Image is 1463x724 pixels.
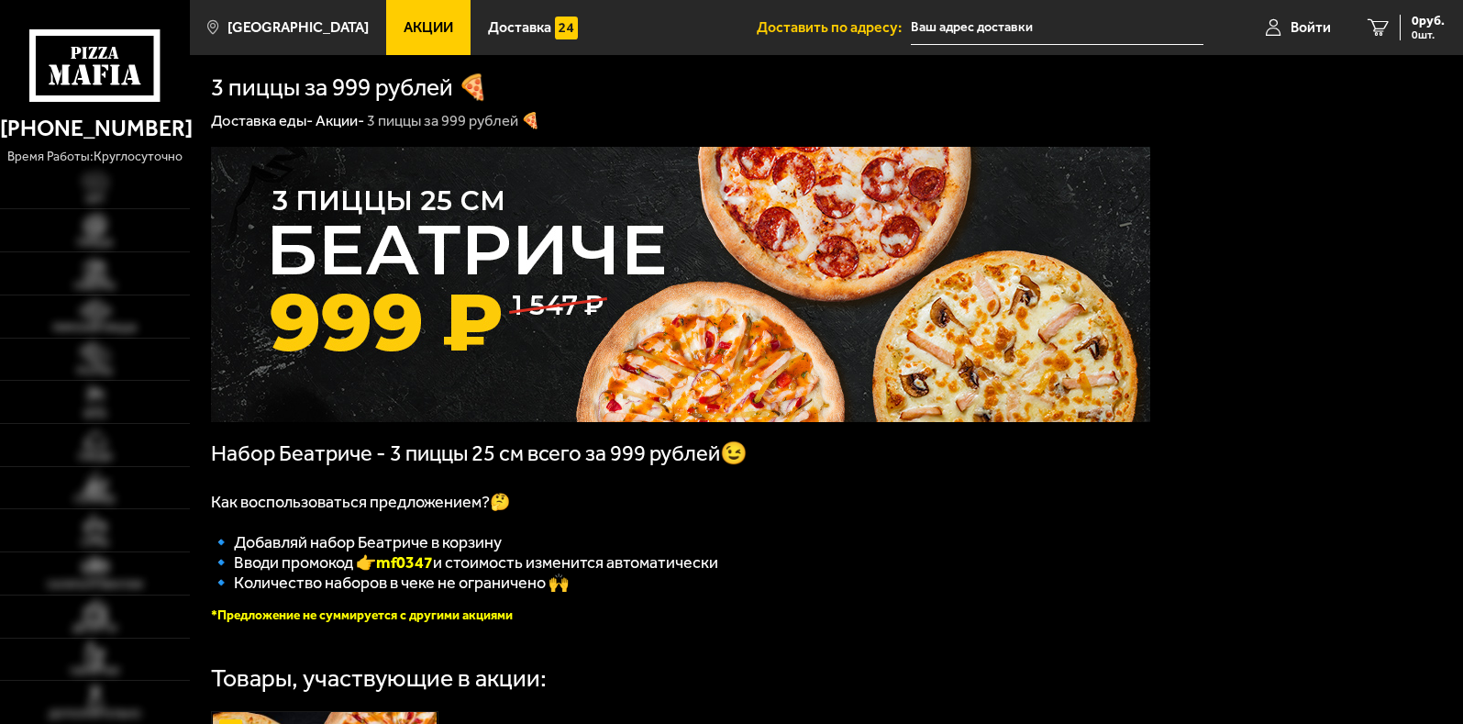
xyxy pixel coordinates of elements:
span: Как воспользоваться предложением?🤔 [211,492,510,512]
span: Войти [1291,20,1331,35]
img: 1024x1024 [211,147,1150,422]
b: mf0347 [376,552,433,573]
input: Ваш адрес доставки [911,11,1203,45]
span: Акции [404,20,453,35]
span: 0 шт. [1412,29,1445,40]
span: [GEOGRAPHIC_DATA] [227,20,369,35]
h1: 3 пиццы за 999 рублей 🍕 [211,75,488,100]
div: Товары, участвующие в акции: [211,666,547,691]
a: Доставка еды- [211,111,313,129]
div: 3 пиццы за 999 рублей 🍕 [367,111,540,131]
span: 🔹 Добавляй набор Беатриче в корзину [211,532,502,552]
span: 🔹 Вводи промокод 👉 и стоимость изменится автоматически [211,552,718,573]
span: Набор Беатриче - 3 пиццы 25 см всего за 999 рублей😉 [211,440,748,466]
font: *Предложение не суммируется с другими акциями [211,607,513,623]
span: 0 руб. [1412,15,1445,28]
span: 🔹 Количество наборов в чеке не ограничено 🙌 [211,573,569,593]
img: 15daf4d41897b9f0e9f617042186c801.svg [555,17,578,39]
span: Доставка [488,20,551,35]
a: Акции- [316,111,364,129]
span: Доставить по адресу: [757,20,911,35]
span: улица Даля, 10 [911,11,1203,45]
